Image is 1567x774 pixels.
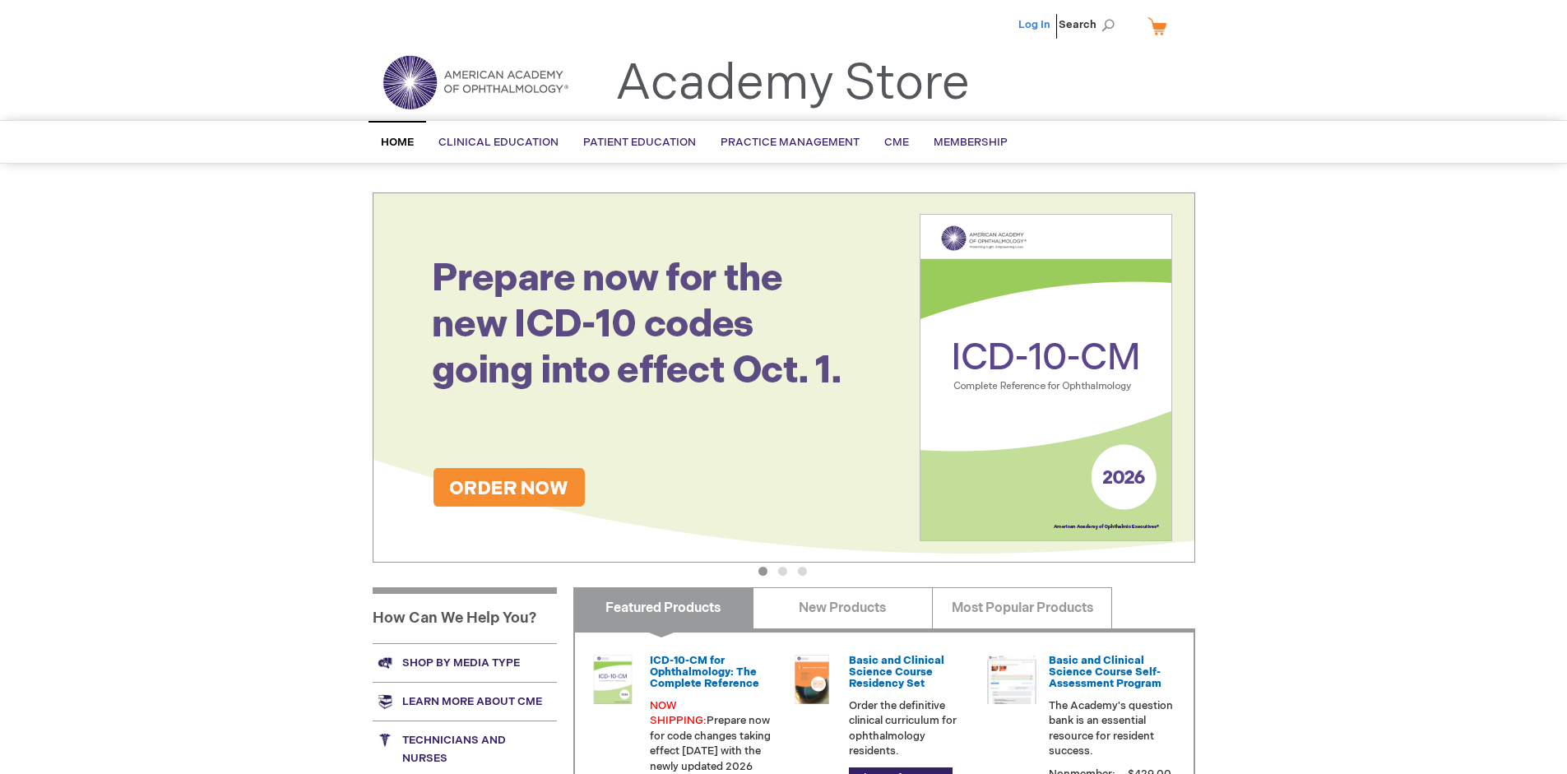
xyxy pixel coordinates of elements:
[615,54,970,114] a: Academy Store
[650,699,707,728] font: NOW SHIPPING:
[373,587,557,643] h1: How Can We Help You?
[1049,698,1174,759] p: The Academy's question bank is an essential resource for resident success.
[573,587,753,628] a: Featured Products
[650,654,759,691] a: ICD-10-CM for Ophthalmology: The Complete Reference
[373,682,557,721] a: Learn more about CME
[588,655,637,704] img: 0120008u_42.png
[787,655,837,704] img: 02850963u_47.png
[987,655,1036,704] img: bcscself_20.jpg
[1018,18,1050,31] a: Log In
[934,136,1008,149] span: Membership
[583,136,696,149] span: Patient Education
[932,587,1112,628] a: Most Popular Products
[778,567,787,576] button: 2 of 3
[849,654,944,691] a: Basic and Clinical Science Course Residency Set
[438,136,559,149] span: Clinical Education
[381,136,414,149] span: Home
[753,587,933,628] a: New Products
[758,567,767,576] button: 1 of 3
[1059,8,1121,41] span: Search
[721,136,860,149] span: Practice Management
[849,698,974,759] p: Order the definitive clinical curriculum for ophthalmology residents.
[373,643,557,682] a: Shop by media type
[884,136,909,149] span: CME
[798,567,807,576] button: 3 of 3
[1049,654,1161,691] a: Basic and Clinical Science Course Self-Assessment Program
